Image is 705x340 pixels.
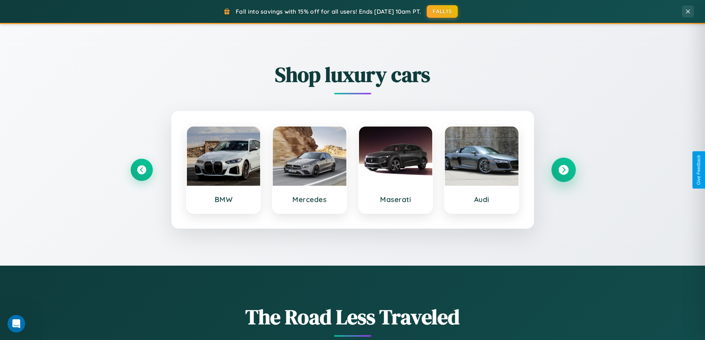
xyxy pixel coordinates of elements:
iframe: Intercom live chat [7,315,25,333]
div: Give Feedback [696,155,701,185]
h3: Maserati [366,195,425,204]
h3: Audi [452,195,511,204]
h2: Shop luxury cars [131,60,575,89]
h3: Mercedes [280,195,339,204]
h1: The Road Less Traveled [131,303,575,331]
h3: BMW [194,195,253,204]
span: Fall into savings with 15% off for all users! Ends [DATE] 10am PT. [236,8,421,15]
button: FALL15 [427,5,458,18]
